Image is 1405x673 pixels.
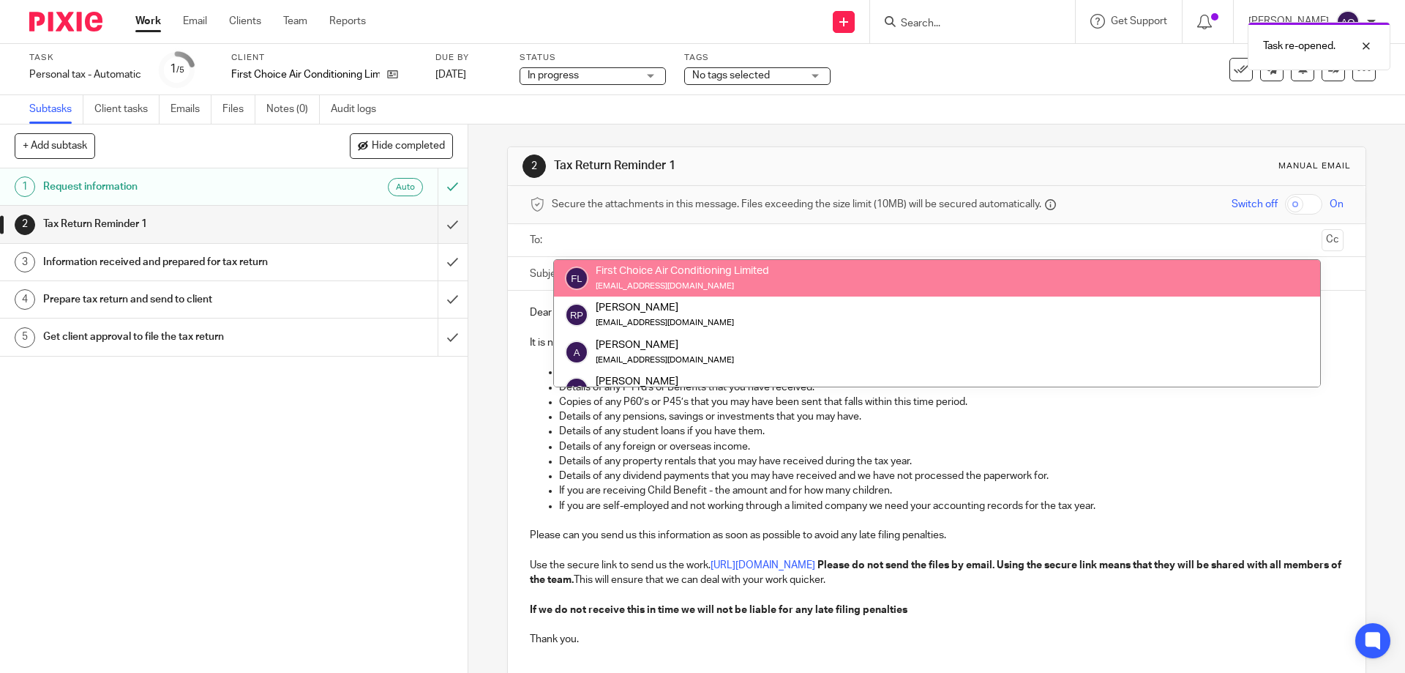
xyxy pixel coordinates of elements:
[565,377,588,401] img: svg%3E
[388,178,423,196] div: Auto
[15,289,35,310] div: 4
[94,95,160,124] a: Client tasks
[43,251,296,273] h1: Information received and prepared for tax return
[372,141,445,152] span: Hide completed
[596,337,734,352] div: [PERSON_NAME]
[530,528,1343,543] p: Please can you send us this information as soon as possible to avoid any late filing penalties.
[170,61,184,78] div: 1
[596,374,800,389] div: [PERSON_NAME]
[559,483,1343,498] p: If you are receiving Child Benefit - the amount and for how many children.
[29,12,102,31] img: Pixie
[435,52,501,64] label: Due by
[171,95,211,124] a: Emails
[530,233,546,248] label: To:
[15,252,35,272] div: 3
[15,133,95,158] button: + Add subtask
[817,560,994,570] strong: Please do not send the files by email.
[711,560,815,570] a: [URL][DOMAIN_NAME]
[565,267,588,290] img: svg%3E
[331,95,387,124] a: Audit logs
[231,67,380,82] p: First Choice Air Conditioning Limited
[176,66,184,74] small: /5
[350,133,453,158] button: Hide completed
[229,14,261,29] a: Clients
[530,267,568,281] label: Subject:
[29,67,141,82] div: Personal tax - Automatic
[15,176,35,197] div: 1
[559,454,1343,469] p: Details of any property rentals that you may have received during the tax year.
[552,197,1041,212] span: Secure the attachments in this message. Files exceeding the size limit (10MB) will be secured aut...
[559,439,1343,454] p: Details of any foreign or overseas income.
[29,52,141,64] label: Task
[43,213,296,235] h1: Tax Return Reminder 1
[520,52,666,64] label: Status
[528,70,579,81] span: In progress
[530,335,1343,350] p: It is now time to start to file your self assessment for the last tax year, please ensure that we...
[435,70,466,80] span: [DATE]
[596,282,734,290] small: [EMAIL_ADDRESS][DOMAIN_NAME]
[329,14,366,29] a: Reports
[596,356,734,364] small: [EMAIL_ADDRESS][DOMAIN_NAME]
[596,300,734,315] div: [PERSON_NAME]
[530,558,1343,588] p: Use the secure link to send us the work. This will ensure that we can deal with your work quicker.
[692,70,770,81] span: No tags selected
[29,95,83,124] a: Subtasks
[43,176,296,198] h1: Request information
[1278,160,1351,172] div: Manual email
[596,319,734,327] small: [EMAIL_ADDRESS][DOMAIN_NAME]
[565,303,588,327] img: svg%3E
[596,264,769,278] div: First Choice Air Conditioning Limited
[530,605,907,615] strong: If we do not receive this in time we will not be liable for any late filing penalties
[565,341,588,364] img: svg%3E
[559,409,1343,424] p: Details of any pensions, savings or investments that you may have.
[15,215,35,235] div: 2
[1330,197,1344,212] span: On
[222,95,255,124] a: Files
[559,424,1343,439] p: Details of any student loans if you have them.
[684,52,831,64] label: Tags
[183,14,207,29] a: Email
[522,155,546,178] div: 2
[530,305,1343,320] p: Dear [PERSON_NAME],
[231,52,417,64] label: Client
[1322,229,1344,251] button: Cc
[554,158,968,174] h1: Tax Return Reminder 1
[1263,39,1335,53] p: Task re-opened.
[559,499,1343,513] p: If you are self-employed and not working through a limited company we need your accounting record...
[43,289,296,311] h1: Prepare tax return and send to client
[283,14,307,29] a: Team
[559,395,1343,409] p: Copies of any P60’s or P45’s that you may have been sent that falls within this time period.
[530,632,1343,647] p: Thank you.
[1336,10,1360,34] img: svg%3E
[15,327,35,348] div: 5
[135,14,161,29] a: Work
[266,95,320,124] a: Notes (0)
[43,326,296,348] h1: Get client approval to file the tax return
[1232,197,1278,212] span: Switch off
[559,469,1343,483] p: Details of any dividend payments that you may have received and we have not processed the paperwo...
